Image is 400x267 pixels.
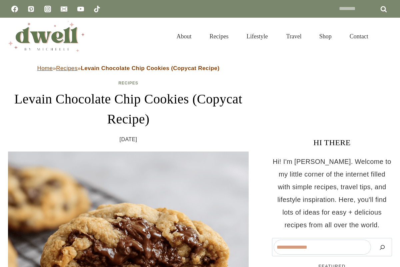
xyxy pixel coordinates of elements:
[374,240,390,255] button: Search
[81,65,219,71] strong: Levain Chocolate Chip Cookies (Copycat Recipe)
[57,2,71,16] a: Email
[118,81,138,85] a: Recipes
[90,2,104,16] a: TikTok
[277,25,310,48] a: Travel
[272,137,392,149] h3: HI THERE
[8,89,249,129] h1: Levain Chocolate Chip Cookies (Copycat Recipe)
[37,65,53,71] a: Home
[74,2,87,16] a: YouTube
[8,2,21,16] a: Facebook
[201,25,238,48] a: Recipes
[168,25,201,48] a: About
[310,25,341,48] a: Shop
[238,25,277,48] a: Lifestyle
[41,2,54,16] a: Instagram
[37,65,220,71] span: » »
[272,155,392,231] p: Hi! I'm [PERSON_NAME]. Welcome to my little corner of the internet filled with simple recipes, tr...
[381,31,392,42] button: View Search Form
[341,25,377,48] a: Contact
[120,135,137,145] time: [DATE]
[56,65,77,71] a: Recipes
[8,21,85,52] img: DWELL by michelle
[24,2,38,16] a: Pinterest
[168,25,377,48] nav: Primary Navigation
